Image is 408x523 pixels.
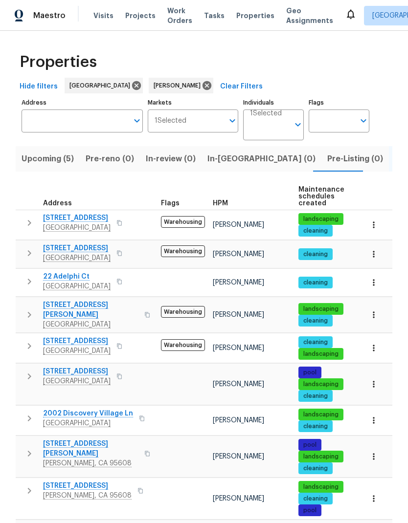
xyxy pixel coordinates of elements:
[213,221,264,228] span: [PERSON_NAME]
[299,422,332,431] span: cleaning
[154,81,204,90] span: [PERSON_NAME]
[327,152,383,166] span: Pre-Listing (0)
[216,78,267,96] button: Clear Filters
[161,306,205,318] span: Warehousing
[125,11,156,21] span: Projects
[299,369,320,377] span: pool
[213,345,264,351] span: [PERSON_NAME]
[299,392,332,400] span: cleaning
[148,100,239,106] label: Markets
[213,381,264,388] span: [PERSON_NAME]
[299,380,342,389] span: landscaping
[299,441,320,449] span: pool
[213,495,264,502] span: [PERSON_NAME]
[299,506,320,515] span: pool
[161,216,205,228] span: Warehousing
[33,11,66,21] span: Maestro
[299,305,342,313] span: landscaping
[22,152,74,166] span: Upcoming (5)
[250,109,282,118] span: 1 Selected
[213,279,264,286] span: [PERSON_NAME]
[299,350,342,358] span: landscaping
[213,251,264,258] span: [PERSON_NAME]
[86,152,134,166] span: Pre-reno (0)
[299,227,332,235] span: cleaning
[207,152,316,166] span: In-[GEOGRAPHIC_DATA] (0)
[286,6,333,25] span: Geo Assignments
[130,114,144,128] button: Open
[65,78,143,93] div: [GEOGRAPHIC_DATA]
[236,11,274,21] span: Properties
[299,453,342,461] span: landscaping
[93,11,113,21] span: Visits
[213,453,264,460] span: [PERSON_NAME]
[226,114,239,128] button: Open
[69,81,134,90] span: [GEOGRAPHIC_DATA]
[299,250,332,259] span: cleaning
[155,117,186,125] span: 1 Selected
[213,417,264,424] span: [PERSON_NAME]
[298,186,344,207] span: Maintenance schedules created
[20,81,58,93] span: Hide filters
[20,57,97,67] span: Properties
[146,152,196,166] span: In-review (0)
[309,100,369,106] label: Flags
[213,200,228,207] span: HPM
[161,200,180,207] span: Flags
[167,6,192,25] span: Work Orders
[213,311,264,318] span: [PERSON_NAME]
[299,483,342,491] span: landscaping
[161,339,205,351] span: Warehousing
[357,114,370,128] button: Open
[299,464,332,473] span: cleaning
[291,118,305,131] button: Open
[149,78,213,93] div: [PERSON_NAME]
[22,100,143,106] label: Address
[299,279,332,287] span: cleaning
[204,12,225,19] span: Tasks
[220,81,263,93] span: Clear Filters
[161,245,205,257] span: Warehousing
[243,100,304,106] label: Individuals
[16,78,62,96] button: Hide filters
[299,411,342,419] span: landscaping
[43,200,72,207] span: Address
[299,338,332,347] span: cleaning
[299,317,332,325] span: cleaning
[299,495,332,503] span: cleaning
[299,215,342,223] span: landscaping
